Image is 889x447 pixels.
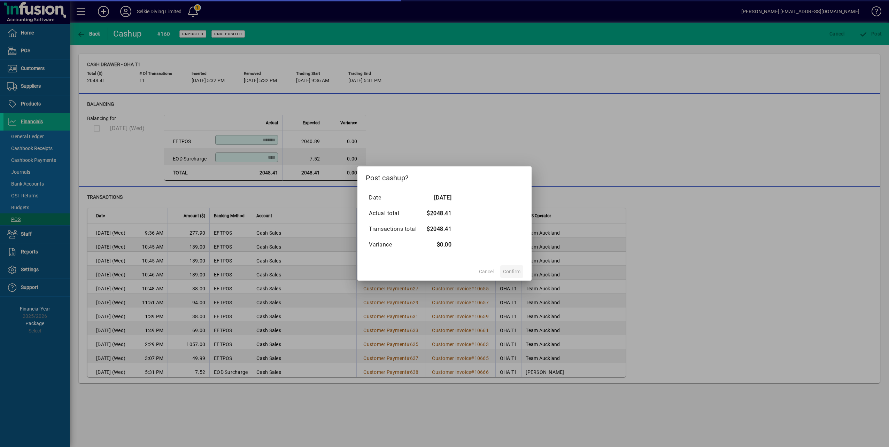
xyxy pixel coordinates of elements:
[357,166,532,187] h2: Post cashup?
[424,221,451,237] td: $2048.41
[369,205,424,221] td: Actual total
[369,190,424,205] td: Date
[424,237,451,252] td: $0.00
[369,237,424,252] td: Variance
[369,221,424,237] td: Transactions total
[424,205,451,221] td: $2048.41
[424,190,451,205] td: [DATE]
